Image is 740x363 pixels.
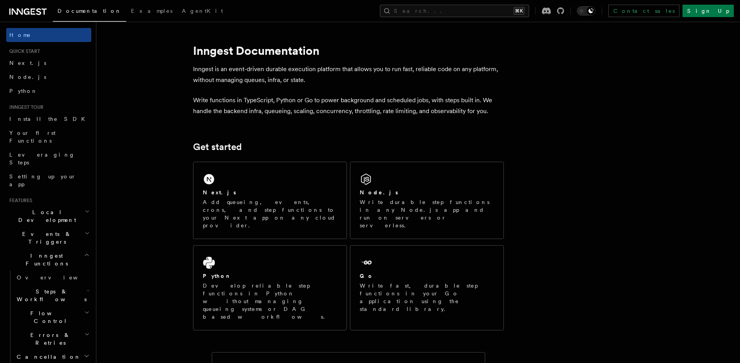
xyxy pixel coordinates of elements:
[6,197,32,204] span: Features
[6,249,91,271] button: Inngest Functions
[14,328,91,350] button: Errors & Retries
[6,112,91,126] a: Install the SDK
[6,104,44,110] span: Inngest tour
[131,8,172,14] span: Examples
[9,130,56,144] span: Your first Functions
[193,44,504,58] h1: Inngest Documentation
[182,8,223,14] span: AgentKit
[203,188,236,196] h2: Next.js
[380,5,529,17] button: Search...⌘K
[193,245,347,330] a: PythonDevelop reliable step functions in Python without managing queueing systems or DAG based wo...
[17,274,97,281] span: Overview
[14,288,87,303] span: Steps & Workflows
[9,88,38,94] span: Python
[203,282,337,321] p: Develop reliable step functions in Python without managing queueing systems or DAG based workflows.
[9,152,75,166] span: Leveraging Steps
[193,64,504,86] p: Inngest is an event-driven durable execution platform that allows you to run fast, reliable code ...
[608,5,679,17] a: Contact sales
[577,6,595,16] button: Toggle dark mode
[9,31,31,39] span: Home
[193,141,242,152] a: Get started
[6,84,91,98] a: Python
[177,2,228,21] a: AgentKit
[350,162,504,239] a: Node.jsWrite durable step functions in any Node.js app and run on servers or serverless.
[6,252,84,267] span: Inngest Functions
[6,205,91,227] button: Local Development
[6,28,91,42] a: Home
[9,116,90,122] span: Install the SDK
[203,198,337,229] p: Add queueing, events, crons, and step functions to your Next app on any cloud provider.
[9,60,46,66] span: Next.js
[360,282,494,313] p: Write fast, durable step functions in your Go application using the standard library.
[350,245,504,330] a: GoWrite fast, durable step functions in your Go application using the standard library.
[14,353,81,361] span: Cancellation
[53,2,126,22] a: Documentation
[6,169,91,191] a: Setting up your app
[9,173,76,187] span: Setting up your app
[193,95,504,117] p: Write functions in TypeScript, Python or Go to power background and scheduled jobs, with steps bu...
[14,331,84,347] span: Errors & Retries
[6,230,85,246] span: Events & Triggers
[514,7,524,15] kbd: ⌘K
[6,208,85,224] span: Local Development
[360,272,374,280] h2: Go
[6,70,91,84] a: Node.js
[14,284,91,306] button: Steps & Workflows
[193,162,347,239] a: Next.jsAdd queueing, events, crons, and step functions to your Next app on any cloud provider.
[6,227,91,249] button: Events & Triggers
[6,126,91,148] a: Your first Functions
[203,272,232,280] h2: Python
[360,198,494,229] p: Write durable step functions in any Node.js app and run on servers or serverless.
[57,8,122,14] span: Documentation
[360,188,398,196] h2: Node.js
[9,74,46,80] span: Node.js
[14,309,84,325] span: Flow Control
[126,2,177,21] a: Examples
[14,306,91,328] button: Flow Control
[6,48,40,54] span: Quick start
[14,271,91,284] a: Overview
[6,148,91,169] a: Leveraging Steps
[683,5,734,17] a: Sign Up
[6,56,91,70] a: Next.js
